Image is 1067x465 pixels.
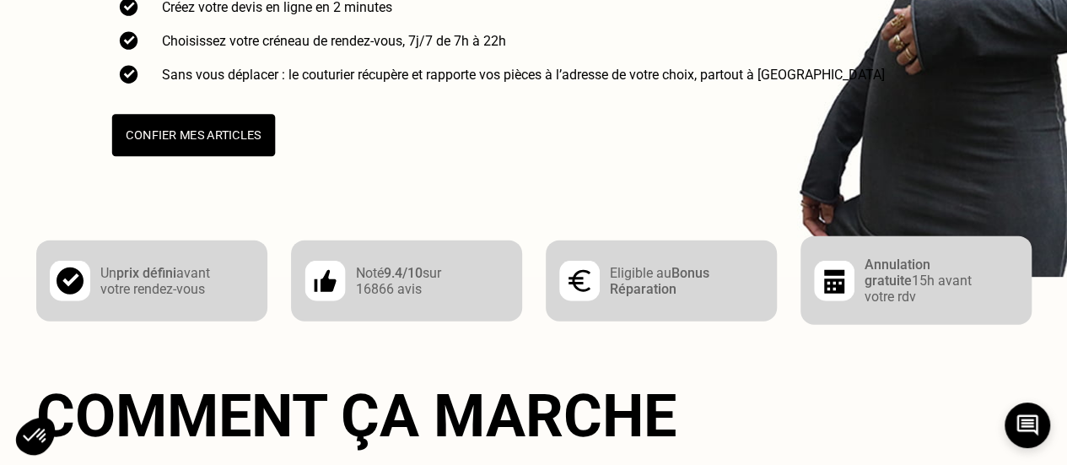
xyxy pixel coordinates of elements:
span: 9.4/10 [384,264,423,280]
span: Bonus Réparation [610,264,709,296]
h2: Comment ça marche [36,381,1032,451]
img: check [50,260,90,300]
img: check [115,61,142,88]
span: Un [100,264,116,280]
img: check [115,27,142,54]
img: check [559,260,600,300]
span: Sans vous déplacer : le couturier récupère et rapporte vos pièces à l’adresse de votre choix, par... [162,67,885,83]
img: check [814,260,854,300]
img: check [304,260,346,300]
span: 16866 avis [356,280,422,296]
span: Noté [356,264,384,280]
span: Annulation gratuite [865,257,930,289]
span: prix défini [116,264,176,280]
span: Eligible au [610,264,671,280]
span: avant votre rendez-vous [100,264,210,296]
button: Confier mes articles [111,114,274,156]
span: Choisissez votre créneau de rendez-vous, 7j/7 de 7h à 22h [162,33,506,49]
span: sur [423,264,441,280]
span: 15h avant votre rdv [865,273,972,305]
